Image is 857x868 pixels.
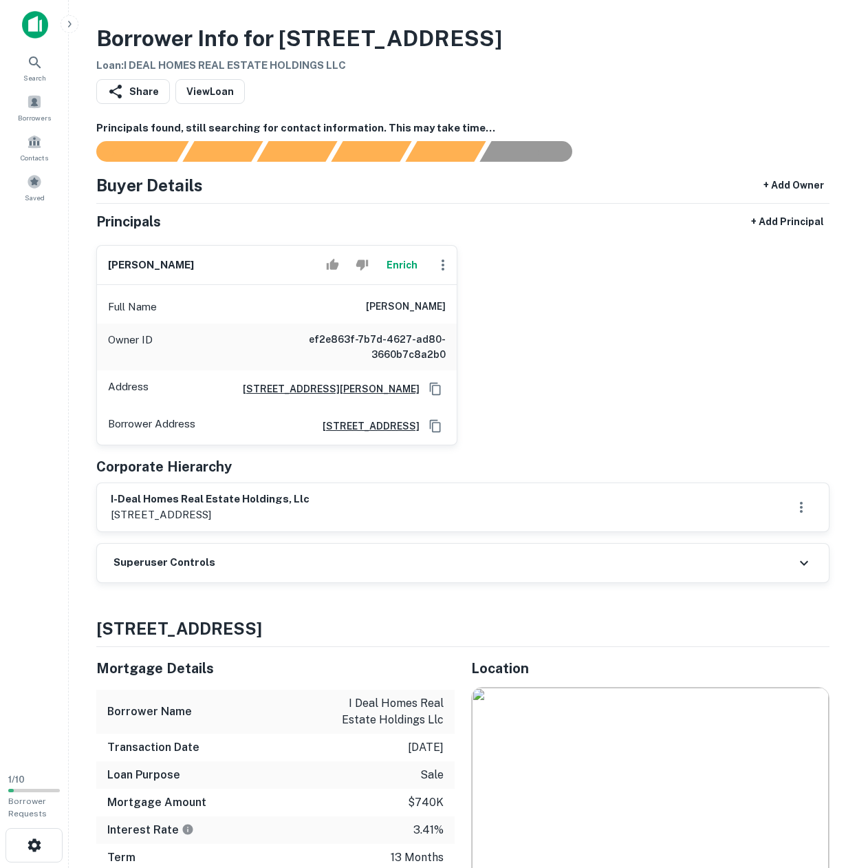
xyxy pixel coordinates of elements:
[257,141,337,162] div: Documents found, AI parsing details...
[471,658,829,679] h5: Location
[350,251,374,279] button: Reject
[405,141,486,162] div: Principals found, still searching for contact information. This may take time...
[108,379,149,399] p: Address
[8,796,47,818] span: Borrower Requests
[413,822,444,838] p: 3.41%
[380,251,424,279] button: Enrich
[320,695,444,728] p: i deal homes real estate holdings llc
[107,822,194,838] h6: Interest Rate
[480,141,589,162] div: AI fulfillment process complete.
[96,658,455,679] h5: Mortgage Details
[96,173,203,198] h4: Buyer Details
[182,141,263,162] div: Your request is received and processing...
[391,849,444,866] p: 13 months
[107,739,199,756] h6: Transaction Date
[788,758,857,824] iframe: Chat Widget
[108,299,157,315] p: Full Name
[366,299,446,315] h6: [PERSON_NAME]
[108,257,194,273] h6: [PERSON_NAME]
[108,332,153,362] p: Owner ID
[4,89,65,126] a: Borrowers
[113,555,215,571] h6: Superuser Controls
[4,169,65,206] a: Saved
[312,419,420,434] a: [STREET_ADDRESS]
[746,209,829,234] button: + Add Principal
[758,173,829,198] button: + Add Owner
[80,141,183,162] div: Sending borrower request to AI...
[107,849,135,866] h6: Term
[107,703,192,720] h6: Borrower Name
[96,22,502,55] h3: Borrower Info for [STREET_ADDRESS]
[331,141,411,162] div: Principals found, AI now looking for contact information...
[232,381,420,396] a: [STREET_ADDRESS][PERSON_NAME]
[8,774,25,785] span: 1 / 10
[96,456,232,477] h5: Corporate Hierarchy
[4,49,65,86] a: Search
[182,823,194,836] svg: The interest rates displayed on the website are for informational purposes only and may be report...
[96,120,829,136] h6: Principals found, still searching for contact information. This may take time...
[281,332,446,362] h6: ef2e863f-7b7d-4627-ad80-3660b7c8a2b0
[96,79,170,104] button: Share
[96,616,829,641] h4: [STREET_ADDRESS]
[321,251,345,279] button: Accept
[108,416,195,436] p: Borrower Address
[96,58,502,74] h6: Loan : I DEAL HOMES REAL ESTATE HOLDINGS LLC
[425,379,446,399] button: Copy Address
[425,416,446,436] button: Copy Address
[111,491,310,507] h6: i-deal homes real estate holdings, llc
[107,767,180,783] h6: Loan Purpose
[21,152,48,163] span: Contacts
[23,72,46,83] span: Search
[420,767,444,783] p: sale
[408,794,444,811] p: $740k
[18,112,51,123] span: Borrowers
[25,192,45,203] span: Saved
[4,129,65,166] a: Contacts
[111,507,310,523] p: [STREET_ADDRESS]
[22,11,48,39] img: capitalize-icon.png
[408,739,444,756] p: [DATE]
[96,211,161,232] h5: Principals
[107,794,206,811] h6: Mortgage Amount
[175,79,245,104] a: ViewLoan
